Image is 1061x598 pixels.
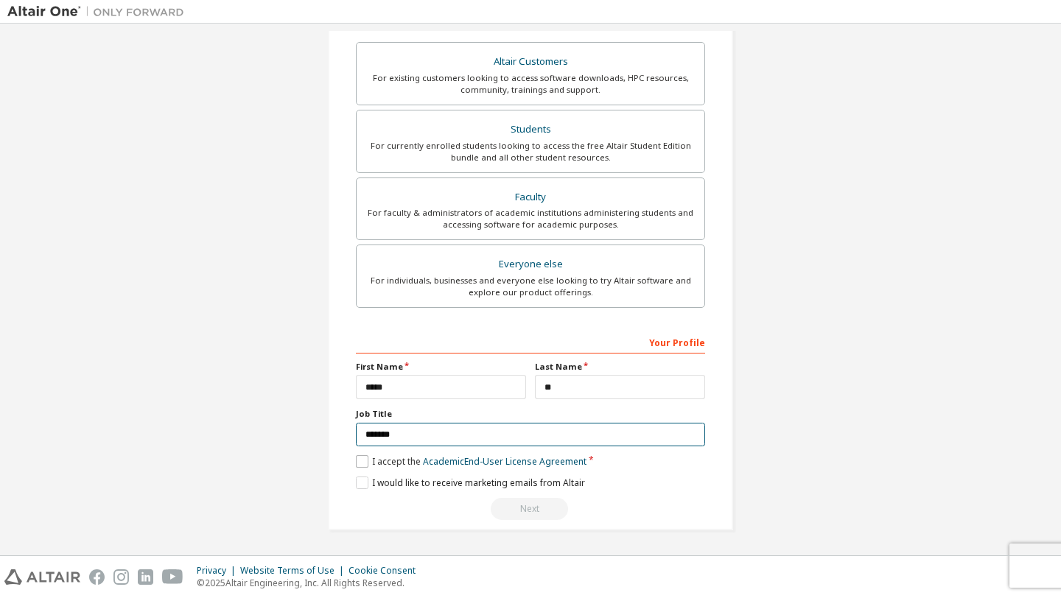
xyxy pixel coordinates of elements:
[535,361,705,373] label: Last Name
[349,565,424,577] div: Cookie Consent
[365,275,696,298] div: For individuals, businesses and everyone else looking to try Altair software and explore our prod...
[365,187,696,208] div: Faculty
[162,569,183,585] img: youtube.svg
[356,455,586,468] label: I accept the
[4,569,80,585] img: altair_logo.svg
[356,498,705,520] div: Read and acccept EULA to continue
[356,361,526,373] label: First Name
[365,52,696,72] div: Altair Customers
[138,569,153,585] img: linkedin.svg
[197,565,240,577] div: Privacy
[365,254,696,275] div: Everyone else
[356,408,705,420] label: Job Title
[7,4,192,19] img: Altair One
[365,119,696,140] div: Students
[89,569,105,585] img: facebook.svg
[356,476,585,489] label: I would like to receive marketing emails from Altair
[423,455,586,468] a: Academic End-User License Agreement
[365,72,696,96] div: For existing customers looking to access software downloads, HPC resources, community, trainings ...
[113,569,129,585] img: instagram.svg
[365,140,696,163] div: For currently enrolled students looking to access the free Altair Student Edition bundle and all ...
[197,577,424,589] p: © 2025 Altair Engineering, Inc. All Rights Reserved.
[356,330,705,353] div: Your Profile
[365,207,696,231] div: For faculty & administrators of academic institutions administering students and accessing softwa...
[240,565,349,577] div: Website Terms of Use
